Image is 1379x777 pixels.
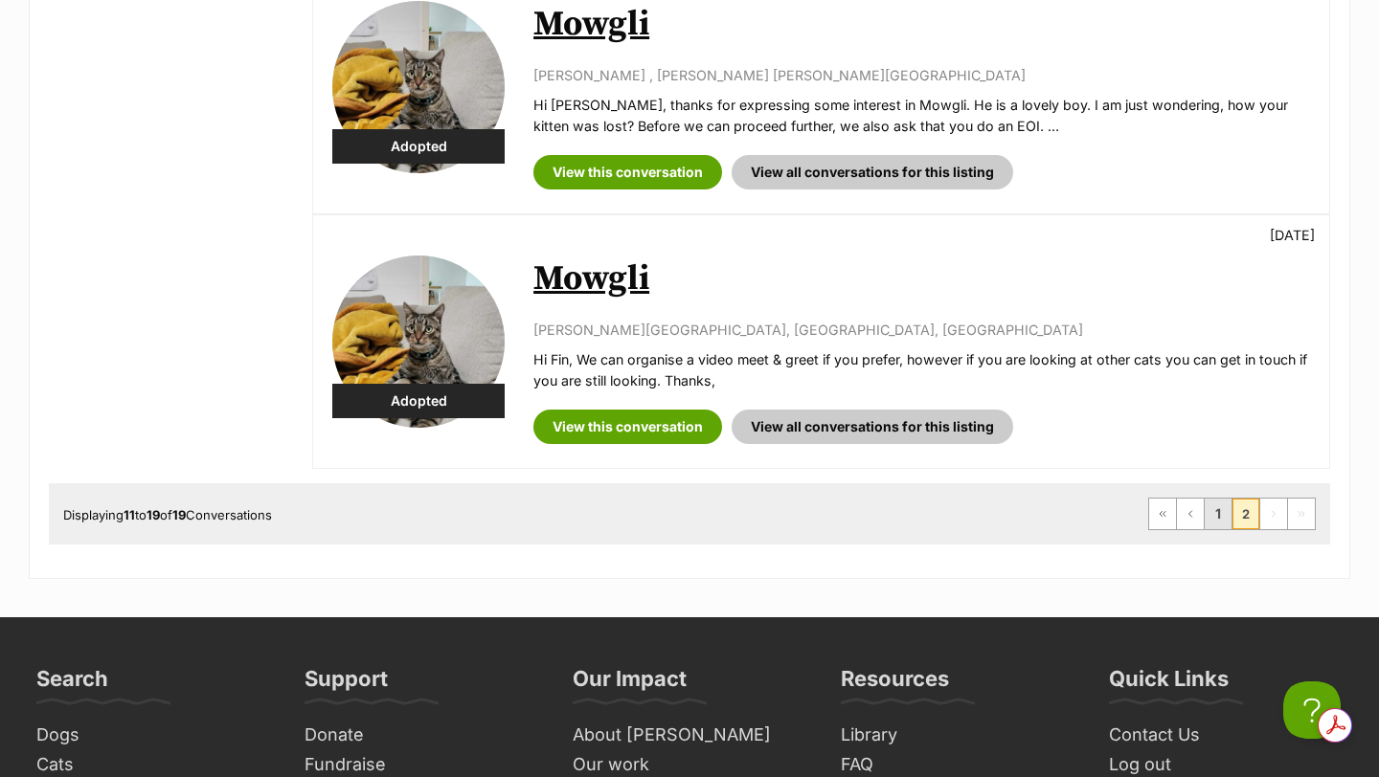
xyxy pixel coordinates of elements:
[1149,499,1176,529] a: First page
[305,665,388,703] h3: Support
[172,507,186,522] strong: 19
[147,507,160,522] strong: 19
[124,507,135,522] strong: 11
[732,155,1013,189] a: View all conversations for this listing
[841,665,949,703] h3: Resources
[1177,499,1204,529] a: Previous page
[1283,681,1341,739] iframe: Help Scout Beacon - Open
[533,65,1310,85] p: [PERSON_NAME] , [PERSON_NAME] [PERSON_NAME][GEOGRAPHIC_DATA]
[332,129,505,164] div: Adopted
[36,665,108,703] h3: Search
[1148,498,1316,530] nav: Pagination
[1260,499,1287,529] span: Next page
[533,155,722,189] a: View this conversation
[533,320,1310,340] p: [PERSON_NAME][GEOGRAPHIC_DATA], [GEOGRAPHIC_DATA], [GEOGRAPHIC_DATA]
[533,349,1310,390] p: Hi Fin, We can organise a video meet & greet if you prefer, however if you are looking at other c...
[732,410,1013,444] a: View all conversations for this listing
[1232,499,1259,529] span: Page 2
[533,257,649,300] a: Mowgli
[63,507,272,522] span: Displaying to of Conversations
[533,95,1310,136] p: Hi [PERSON_NAME], thanks for expressing some interest in Mowgli. He is a lovely boy. I am just wo...
[573,665,687,703] h3: Our Impact
[332,255,505,428] img: Mowgli
[29,721,278,750] a: Dogs
[1205,499,1232,529] a: Page 1
[297,721,546,750] a: Donate
[533,410,722,444] a: View this conversation
[332,384,505,418] div: Adopted
[565,721,814,750] a: About [PERSON_NAME]
[833,721,1082,750] a: Library
[332,1,505,173] img: Mowgli
[533,3,649,46] a: Mowgli
[1109,665,1229,703] h3: Quick Links
[1101,721,1350,750] a: Contact Us
[1270,225,1315,245] p: [DATE]
[1288,499,1315,529] span: Last page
